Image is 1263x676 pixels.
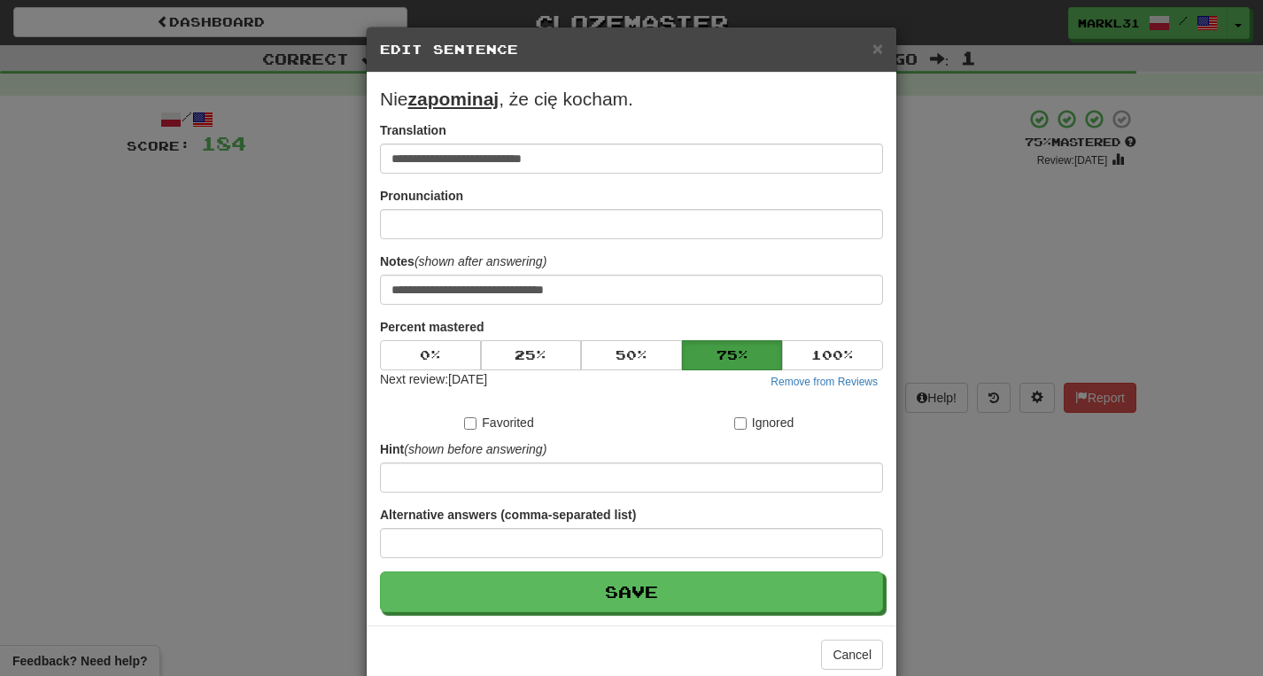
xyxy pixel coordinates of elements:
label: Notes [380,253,546,270]
label: Translation [380,121,446,139]
div: Next review: [DATE] [380,370,487,392]
em: (shown after answering) [415,254,546,268]
button: 50% [581,340,682,370]
u: zapominaj [408,89,500,109]
button: Cancel [821,640,883,670]
p: Nie , że cię kocham. [380,86,883,113]
input: Favorited [464,417,477,430]
label: Favorited [464,414,533,431]
label: Pronunciation [380,187,463,205]
button: Remove from Reviews [765,372,883,392]
button: 25% [481,340,582,370]
label: Percent mastered [380,318,484,336]
input: Ignored [734,417,747,430]
button: Save [380,571,883,612]
div: Percent mastered [380,340,883,370]
h5: Edit Sentence [380,41,883,58]
label: Hint [380,440,546,458]
button: 75% [682,340,783,370]
em: (shown before answering) [404,442,546,456]
label: Ignored [734,414,794,431]
span: × [872,38,883,58]
button: Close [872,39,883,58]
button: 100% [782,340,883,370]
label: Alternative answers (comma-separated list) [380,506,636,524]
button: 0% [380,340,481,370]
